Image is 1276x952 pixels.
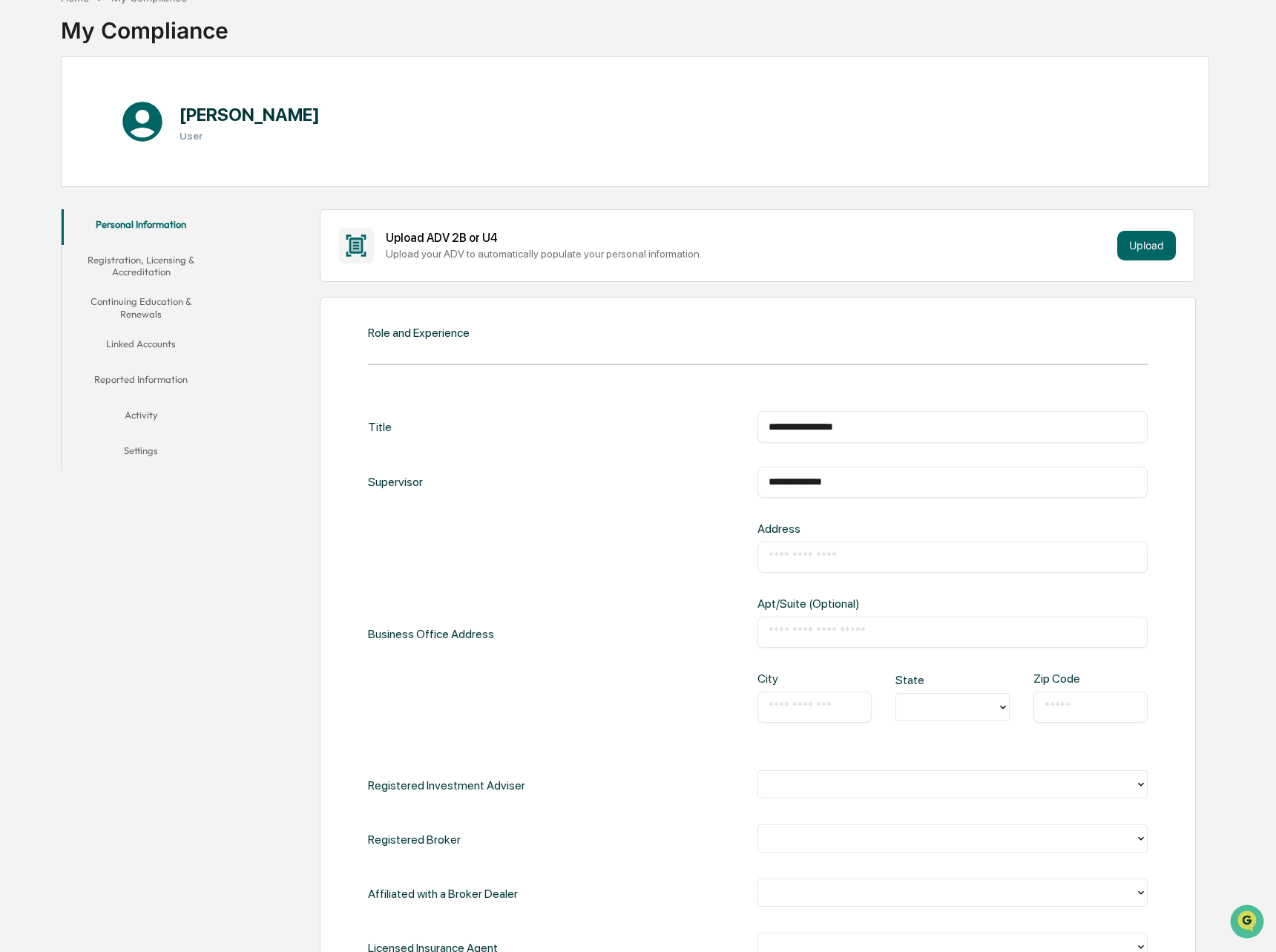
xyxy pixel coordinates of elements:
[102,181,190,208] a: 🗄️Attestations
[9,209,99,236] a: 🔎Data Lookup
[368,770,525,801] div: Registered Investment Adviser
[1229,903,1269,943] iframe: Open customer support
[62,245,222,287] button: Registration, Licensing & Accreditation
[9,181,102,208] a: 🖐️Preclearance
[368,326,470,340] div: Role and Experience
[15,217,27,229] div: 🔎
[62,209,222,245] button: Personal Information
[62,329,222,364] button: Linked Accounts
[148,252,180,263] span: Pylon
[895,673,947,687] div: State
[368,824,461,855] div: Registered Broker
[180,104,320,125] h1: [PERSON_NAME]
[757,522,933,536] div: Address
[1117,231,1176,260] button: Upload
[368,879,518,909] div: Affiliated with a Broker Dealer
[1033,672,1085,686] div: Zip Code
[368,411,392,442] div: Title
[15,188,27,200] div: 🖐️
[757,672,809,686] div: City
[386,248,1111,260] div: Upload your ADV to automatically populate your personal information.
[15,114,42,140] img: 1746055101610-c473b297-6a78-478c-a979-82029cc54cd1
[30,215,93,230] span: Data Lookup
[62,209,222,471] div: secondary tabs example
[252,118,270,136] button: Start new chat
[105,251,180,263] a: Powered byPylon
[122,187,184,202] span: Attestations
[50,128,188,140] div: We're available if you need us!
[108,188,119,200] div: 🗄️
[368,522,494,746] div: Business Office Address
[368,467,423,498] div: Supervisor
[62,364,222,400] button: Reported Information
[61,5,228,44] div: My Compliance
[50,114,243,128] div: Start new chat
[386,231,1111,245] div: Upload ADV 2B or U4
[62,400,222,436] button: Activity
[757,597,933,611] div: Apt/Suite (Optional)
[30,187,96,202] span: Preclearance
[15,31,270,55] p: How can we help?
[180,130,320,142] h3: User
[62,286,222,329] button: Continuing Education & Renewals
[62,436,222,471] button: Settings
